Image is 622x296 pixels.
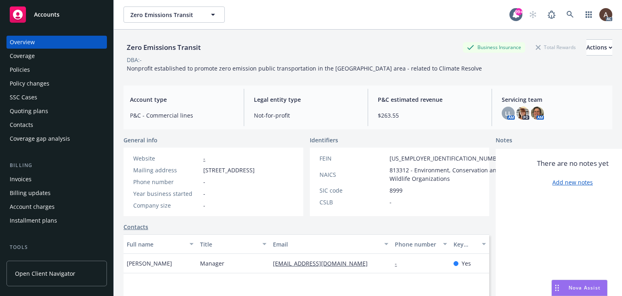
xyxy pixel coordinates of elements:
a: Switch app [581,6,597,23]
a: Coverage gap analysis [6,132,107,145]
a: Account charges [6,200,107,213]
span: General info [124,136,158,144]
div: Installment plans [10,214,57,227]
a: Accounts [6,3,107,26]
span: - [203,201,205,210]
a: Policy changes [6,77,107,90]
span: Nonprofit established to promote zero emission public transportation in the [GEOGRAPHIC_DATA] are... [127,64,482,72]
a: Billing updates [6,187,107,199]
a: Overview [6,36,107,49]
span: P&C estimated revenue [378,95,482,104]
span: Yes [462,259,471,268]
button: Full name [124,234,197,254]
button: Phone number [392,234,450,254]
span: Manager [200,259,224,268]
span: Accounts [34,11,60,18]
a: Coverage [6,49,107,62]
div: Policy changes [10,77,49,90]
a: - [203,154,205,162]
div: SIC code [320,186,386,195]
span: Servicing team [502,95,606,104]
span: Nova Assist [569,284,601,291]
button: Actions [586,39,612,56]
div: Billing [6,161,107,169]
div: NAICS [320,170,386,179]
div: 99+ [515,8,522,15]
div: Year business started [133,189,200,198]
span: There are no notes yet [537,159,609,168]
div: Quoting plans [10,105,48,118]
a: Search [562,6,578,23]
span: Open Client Navigator [15,269,75,278]
div: Invoices [10,173,32,186]
div: Phone number [395,240,438,249]
div: Email [273,240,379,249]
div: Website [133,154,200,163]
a: Quoting plans [6,105,107,118]
div: Coverage gap analysis [10,132,70,145]
a: Add new notes [552,178,593,187]
div: Mailing address [133,166,200,174]
a: [EMAIL_ADDRESS][DOMAIN_NAME] [273,260,374,267]
div: DBA: - [127,56,142,64]
span: Notes [496,136,512,146]
div: Actions [586,40,612,55]
button: Title [197,234,270,254]
a: Report a Bug [543,6,560,23]
span: - [203,178,205,186]
span: [US_EMPLOYER_IDENTIFICATION_NUMBER] [390,154,505,163]
div: Tools [6,243,107,251]
span: 813312 - Environment, Conservation and Wildlife Organizations [390,166,505,183]
div: Drag to move [552,280,562,296]
span: [STREET_ADDRESS] [203,166,255,174]
div: Coverage [10,49,35,62]
span: - [203,189,205,198]
div: Zero Emissions Transit [124,42,204,53]
div: Policies [10,63,30,76]
span: Not-for-profit [254,111,358,120]
a: Invoices [6,173,107,186]
a: Contacts [124,223,148,231]
span: P&C - Commercial lines [130,111,234,120]
a: - [395,260,403,267]
a: Start snowing [525,6,541,23]
div: Contacts [10,118,33,131]
div: Company size [133,201,200,210]
div: Overview [10,36,35,49]
div: Phone number [133,178,200,186]
a: Contacts [6,118,107,131]
div: Total Rewards [532,42,580,52]
a: Policies [6,63,107,76]
span: LL [505,109,511,118]
div: Business Insurance [463,42,525,52]
div: CSLB [320,198,386,206]
span: 8999 [390,186,403,195]
span: Zero Emissions Transit [130,11,200,19]
span: Account type [130,95,234,104]
img: photo [516,107,529,120]
div: FEIN [320,154,386,163]
button: Key contact [450,234,489,254]
button: Zero Emissions Transit [124,6,225,23]
button: Email [270,234,392,254]
img: photo [599,8,612,21]
div: Full name [127,240,185,249]
span: Legal entity type [254,95,358,104]
div: Title [200,240,258,249]
div: SSC Cases [10,91,37,104]
a: Installment plans [6,214,107,227]
button: Nova Assist [552,280,607,296]
span: - [390,198,392,206]
div: Billing updates [10,187,51,199]
span: Identifiers [310,136,338,144]
span: $263.55 [378,111,482,120]
span: [PERSON_NAME] [127,259,172,268]
a: SSC Cases [6,91,107,104]
img: photo [531,107,544,120]
div: Key contact [454,240,477,249]
div: Account charges [10,200,55,213]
